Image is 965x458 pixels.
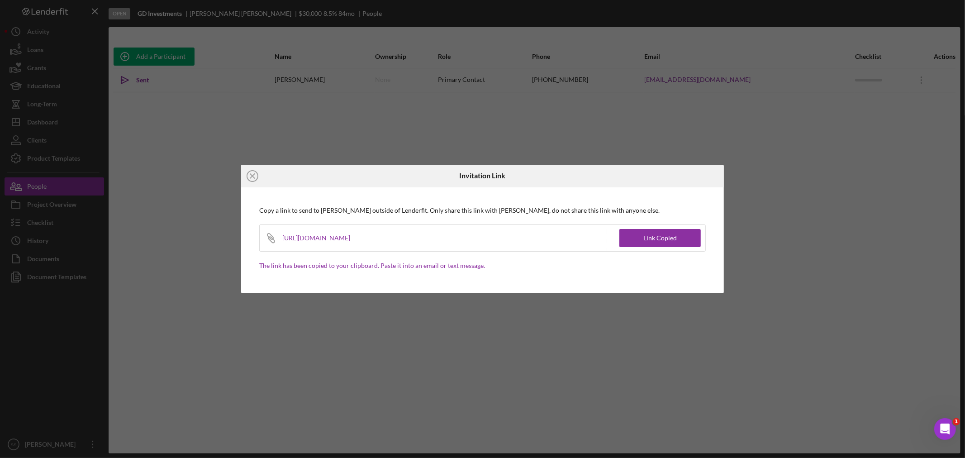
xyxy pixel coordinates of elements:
p: The link has been copied to your clipboard. Paste it into an email or text message. [259,261,706,271]
div: Link Copied [643,229,677,247]
h6: Invitation Link [460,172,506,180]
div: [URL][DOMAIN_NAME] [282,225,361,251]
p: Copy a link to send to [PERSON_NAME] outside of Lenderfit. Only share this link with [PERSON_NAME... [259,205,706,215]
button: Link Copied [619,229,701,247]
span: 1 [953,418,960,425]
iframe: Intercom live chat [934,418,956,440]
